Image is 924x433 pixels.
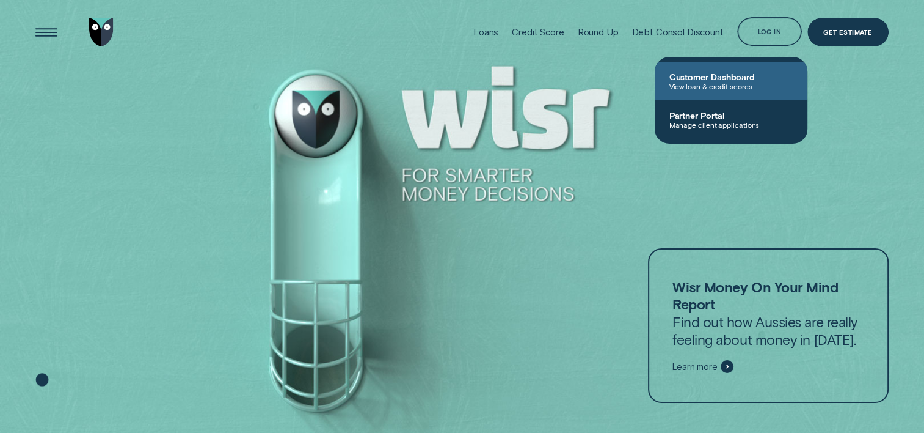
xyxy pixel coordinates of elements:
[655,100,807,139] a: Partner PortalManage client applications
[669,72,793,82] span: Customer Dashboard
[807,18,889,47] a: Get Estimate
[672,278,838,313] strong: Wisr Money On Your Mind Report
[631,26,723,38] div: Debt Consol Discount
[648,248,888,403] a: Wisr Money On Your Mind ReportFind out how Aussies are really feeling about money in [DATE].Learn...
[578,26,619,38] div: Round Up
[672,361,718,372] span: Learn more
[669,120,793,129] span: Manage client applications
[473,26,498,38] div: Loans
[672,278,864,349] p: Find out how Aussies are really feeling about money in [DATE].
[655,62,807,100] a: Customer DashboardView loan & credit scores
[32,18,61,47] button: Open Menu
[669,110,793,120] span: Partner Portal
[669,82,793,91] span: View loan & credit scores
[89,18,114,47] img: Wisr
[512,26,564,38] div: Credit Score
[737,17,802,46] button: Log in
